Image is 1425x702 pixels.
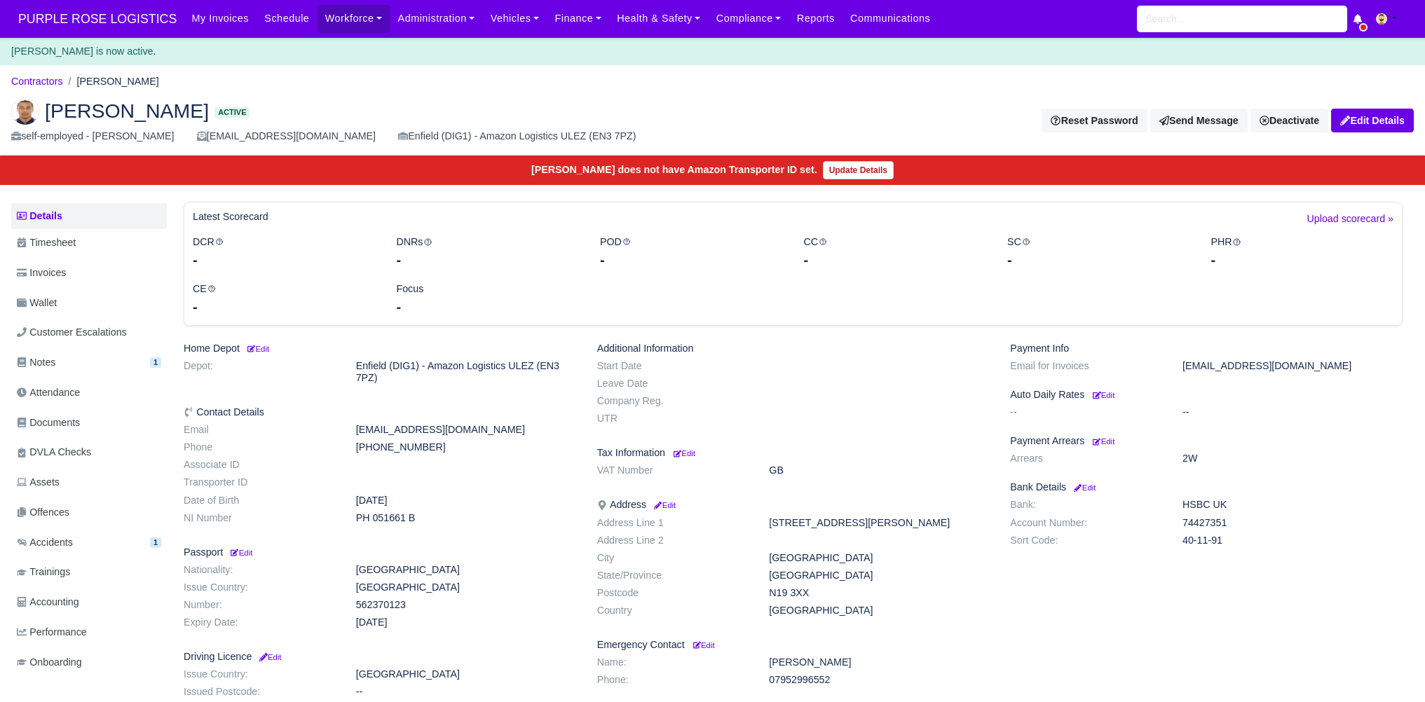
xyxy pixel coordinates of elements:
[173,599,346,611] dt: Number:
[483,5,547,32] a: Vehicles
[1172,360,1413,372] dd: [EMAIL_ADDRESS][DOMAIN_NAME]
[597,447,990,459] h6: Tax Information
[173,441,346,453] dt: Phone
[11,76,63,87] a: Contractors
[45,101,209,121] span: [PERSON_NAME]
[173,476,346,488] dt: Transporter ID
[17,355,55,371] span: Notes
[193,211,268,223] h6: Latest Scorecard
[346,360,587,384] dd: Enfield (DIG1) - Amazon Logistics ULEZ (EN3 7PZ)
[173,495,346,507] dt: Date of Birth
[173,512,346,524] dt: NI Number
[547,5,609,32] a: Finance
[997,234,1200,270] div: SC
[197,128,376,144] div: [EMAIL_ADDRESS][DOMAIN_NAME]
[17,444,91,460] span: DVLA Checks
[182,234,386,270] div: DCR
[346,564,587,576] dd: [GEOGRAPHIC_DATA]
[597,343,990,355] h6: Additional Information
[173,581,346,593] dt: Issue Country:
[587,535,759,546] dt: Address Line 2
[257,653,281,661] small: Edit
[346,495,587,507] dd: [DATE]
[11,289,167,317] a: Wallet
[214,107,250,118] span: Active
[1250,109,1328,132] a: Deactivate
[17,415,80,431] span: Documents
[11,619,167,646] a: Performance
[193,297,375,317] div: -
[671,447,695,458] a: Edit
[346,441,587,453] dd: [PHONE_NUMBER]
[257,5,317,32] a: Schedule
[396,297,578,317] div: -
[173,668,346,680] dt: Issue Country:
[318,5,390,32] a: Workforce
[1211,250,1393,270] div: -
[1172,499,1413,511] dd: HSBC UK
[1,86,1424,156] div: Jordan Aloye
[390,5,482,32] a: Administration
[1000,535,1172,546] dt: Sort Code:
[398,128,636,144] div: Enfield (DIG1) - Amazon Logistics ULEZ (EN3 7PZ)
[600,250,782,270] div: -
[386,281,589,317] div: Focus
[1090,435,1114,446] a: Edit
[11,649,167,676] a: Onboarding
[17,504,69,521] span: Offences
[11,499,167,526] a: Offences
[1172,453,1413,464] dd: 2W
[245,345,269,353] small: Edit
[609,5,709,32] a: Health & Safety
[257,651,281,662] a: Edit
[11,529,167,556] a: Accidents 1
[1331,109,1414,132] a: Edit Details
[758,605,1000,617] dd: [GEOGRAPHIC_DATA]
[11,6,184,33] a: PURPLE ROSE LOGISTICS
[587,587,759,599] dt: Postcode
[396,250,578,270] div: -
[1172,406,1413,418] dd: --
[652,499,676,510] a: Edit
[758,517,1000,529] dd: [STREET_ADDRESS][PERSON_NAME]
[758,656,1000,668] dd: [PERSON_NAME]
[587,395,759,407] dt: Company Reg.
[690,639,715,650] a: Edit
[587,656,759,668] dt: Name:
[17,265,66,281] span: Invoices
[1010,481,1403,493] h6: Bank Details
[1172,517,1413,529] dd: 74427351
[173,686,346,698] dt: Issued Postcode:
[11,5,184,33] span: PURPLE ROSE LOGISTICS
[652,501,676,509] small: Edit
[587,464,759,476] dt: VAT Number
[346,668,587,680] dd: [GEOGRAPHIC_DATA]
[789,5,843,32] a: Reports
[184,651,576,663] h6: Driving Licence
[229,549,252,557] small: Edit
[758,587,1000,599] dd: N19 3XX
[758,674,1000,686] dd: 07952996552
[1150,109,1248,132] a: Send Message
[346,599,587,611] dd: 562370123
[11,128,175,144] div: self-employed - [PERSON_NAME]
[1172,535,1413,546] dd: 40-11-91
[709,5,789,32] a: Compliance
[11,203,167,229] a: Details
[587,674,759,686] dt: Phone:
[173,459,346,471] dt: Associate ID
[1000,453,1172,464] dt: Arrears
[1042,109,1147,132] button: Reset Password
[758,464,1000,476] dd: GB
[173,424,346,436] dt: Email
[193,250,375,270] div: -
[587,360,759,372] dt: Start Date
[63,74,159,90] li: [PERSON_NAME]
[17,474,60,490] span: Assets
[184,5,257,32] a: My Invoices
[587,570,759,581] dt: State/Province
[1093,391,1114,399] small: Edit
[1072,483,1096,492] small: Edit
[346,617,587,628] dd: [DATE]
